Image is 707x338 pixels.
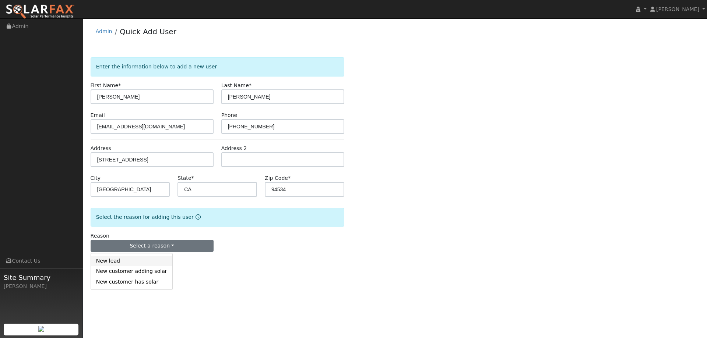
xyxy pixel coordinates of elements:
[4,282,79,290] div: [PERSON_NAME]
[249,82,252,88] span: Required
[4,273,79,282] span: Site Summary
[91,256,172,266] a: New lead
[91,57,344,76] div: Enter the information below to add a new user
[265,174,291,182] label: Zip Code
[38,326,44,332] img: retrieve
[96,28,112,34] a: Admin
[191,175,194,181] span: Required
[91,266,172,277] a: New customer adding solar
[177,174,194,182] label: State
[194,214,201,220] a: Reason for new user
[118,82,121,88] span: Required
[221,145,247,152] label: Address 2
[120,27,176,36] a: Quick Add User
[221,82,252,89] label: Last Name
[91,232,109,240] label: Reason
[91,174,101,182] label: City
[6,4,75,19] img: SolarFax
[91,82,121,89] label: First Name
[91,145,111,152] label: Address
[656,6,699,12] span: [PERSON_NAME]
[91,208,344,227] div: Select the reason for adding this user
[91,277,172,287] a: New customer has solar
[221,111,238,119] label: Phone
[288,175,291,181] span: Required
[91,240,214,252] button: Select a reason
[91,111,105,119] label: Email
